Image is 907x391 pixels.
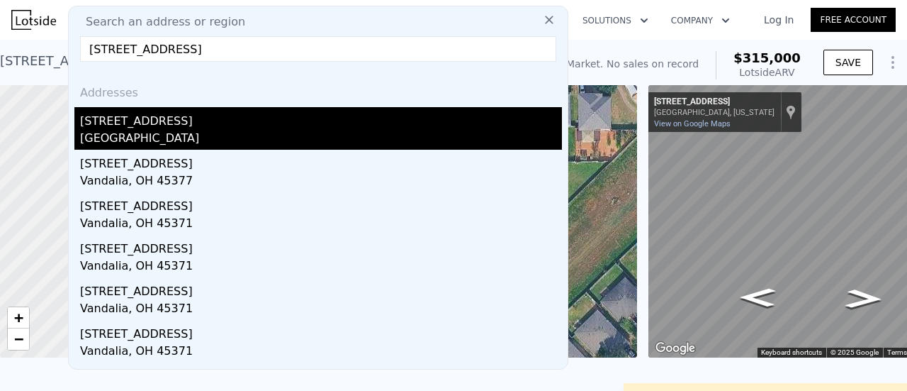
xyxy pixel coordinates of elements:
[80,300,562,320] div: Vandalia, OH 45371
[14,309,23,326] span: +
[733,65,801,79] div: Lotside ARV
[660,8,741,33] button: Company
[571,8,660,33] button: Solutions
[8,329,29,350] a: Zoom out
[654,97,774,108] div: [STREET_ADDRESS]
[80,320,562,343] div: [STREET_ADDRESS]
[80,277,562,300] div: [STREET_ADDRESS]
[733,50,801,65] span: $315,000
[652,339,699,358] img: Google
[80,363,562,385] div: [STREET_ADDRESS]
[830,348,879,356] span: © 2025 Google
[879,48,907,77] button: Show Options
[80,192,562,215] div: [STREET_ADDRESS]
[823,50,873,75] button: SAVE
[80,36,556,62] input: Enter an address, city, region, neighborhood or zip code
[11,10,56,30] img: Lotside
[761,348,822,358] button: Keyboard shortcuts
[80,107,562,130] div: [STREET_ADDRESS]
[786,104,796,120] a: Show location on map
[14,330,23,348] span: −
[80,130,562,150] div: [GEOGRAPHIC_DATA]
[80,258,562,277] div: Vandalia, OH 45371
[80,215,562,235] div: Vandalia, OH 45371
[548,57,699,71] div: Off Market. No sales on record
[725,284,791,312] path: Go Northeast, Billineys Park Dr
[811,8,896,32] a: Free Account
[74,73,562,107] div: Addresses
[830,285,898,313] path: Go Southwest, Billineys Park Dr
[74,13,245,31] span: Search an address or region
[654,119,731,128] a: View on Google Maps
[8,307,29,329] a: Zoom in
[887,348,907,356] a: Terms
[80,235,562,258] div: [STREET_ADDRESS]
[80,172,562,192] div: Vandalia, OH 45377
[654,108,774,117] div: [GEOGRAPHIC_DATA], [US_STATE]
[80,150,562,172] div: [STREET_ADDRESS]
[747,13,811,27] a: Log In
[80,343,562,363] div: Vandalia, OH 45371
[652,339,699,358] a: Open this area in Google Maps (opens a new window)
